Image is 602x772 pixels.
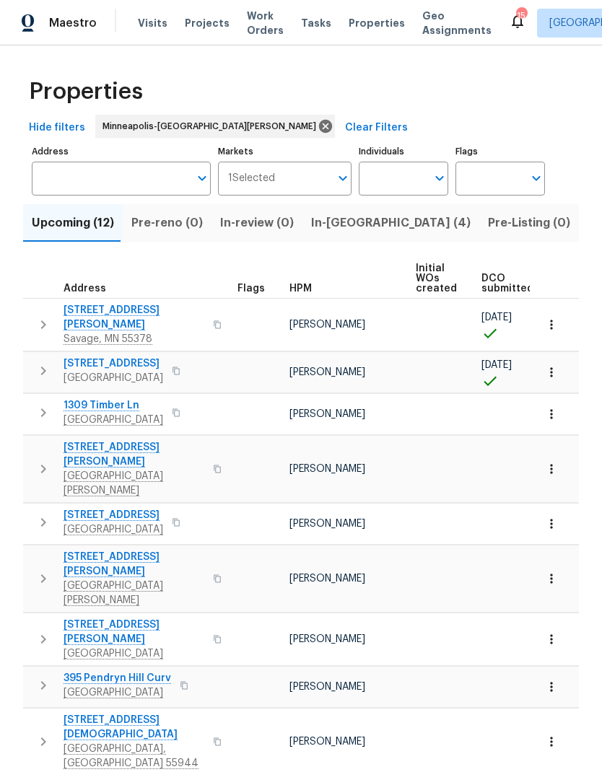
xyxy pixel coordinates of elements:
[29,84,143,99] span: Properties
[131,213,203,233] span: Pre-reno (0)
[185,16,230,30] span: Projects
[289,682,365,692] span: [PERSON_NAME]
[102,119,322,133] span: Minneapolis-[GEOGRAPHIC_DATA][PERSON_NAME]
[247,9,284,38] span: Work Orders
[526,168,546,188] button: Open
[349,16,405,30] span: Properties
[23,115,91,141] button: Hide filters
[416,263,457,294] span: Initial WOs created
[289,320,365,330] span: [PERSON_NAME]
[516,9,526,23] div: 15
[289,737,365,747] span: [PERSON_NAME]
[32,147,211,156] label: Address
[488,213,570,233] span: Pre-Listing (0)
[289,574,365,584] span: [PERSON_NAME]
[220,213,294,233] span: In-review (0)
[218,147,352,156] label: Markets
[289,409,365,419] span: [PERSON_NAME]
[64,356,163,371] span: [STREET_ADDRESS]
[359,147,448,156] label: Individuals
[95,115,335,138] div: Minneapolis-[GEOGRAPHIC_DATA][PERSON_NAME]
[429,168,450,188] button: Open
[289,634,365,644] span: [PERSON_NAME]
[289,464,365,474] span: [PERSON_NAME]
[64,371,163,385] span: [GEOGRAPHIC_DATA]
[311,213,471,233] span: In-[GEOGRAPHIC_DATA] (4)
[32,213,114,233] span: Upcoming (12)
[481,273,533,294] span: DCO submitted
[339,115,414,141] button: Clear Filters
[192,168,212,188] button: Open
[289,284,312,294] span: HPM
[333,168,353,188] button: Open
[237,284,265,294] span: Flags
[481,360,512,370] span: [DATE]
[64,284,106,294] span: Address
[481,312,512,323] span: [DATE]
[49,16,97,30] span: Maestro
[345,119,408,137] span: Clear Filters
[289,519,365,529] span: [PERSON_NAME]
[228,172,275,185] span: 1 Selected
[29,119,85,137] span: Hide filters
[289,367,365,377] span: [PERSON_NAME]
[301,18,331,28] span: Tasks
[422,9,492,38] span: Geo Assignments
[138,16,167,30] span: Visits
[455,147,545,156] label: Flags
